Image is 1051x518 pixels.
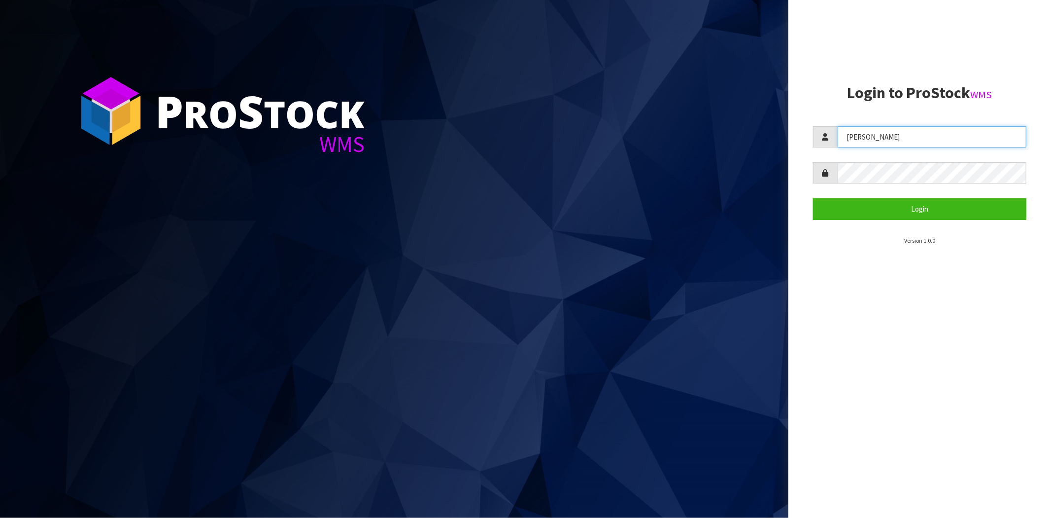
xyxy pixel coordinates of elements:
[904,237,935,244] small: Version 1.0.0
[155,133,365,155] div: WMS
[238,81,264,141] span: S
[813,84,1026,102] h2: Login to ProStock
[813,198,1026,220] button: Login
[155,89,365,133] div: ro tock
[838,126,1026,148] input: Username
[74,74,148,148] img: ProStock Cube
[970,88,992,101] small: WMS
[155,81,183,141] span: P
